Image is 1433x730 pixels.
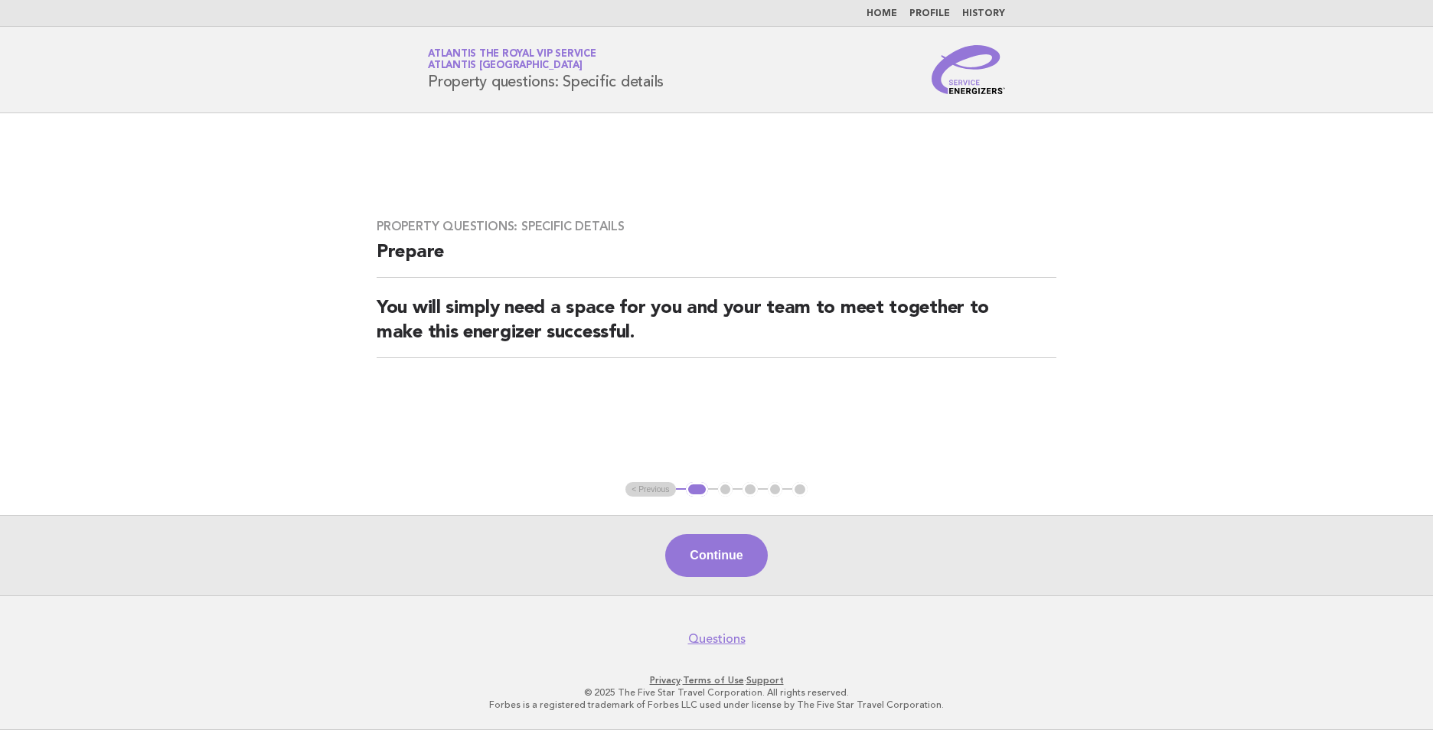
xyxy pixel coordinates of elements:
[932,45,1005,94] img: Service Energizers
[428,49,596,70] a: Atlantis the Royal VIP ServiceAtlantis [GEOGRAPHIC_DATA]
[248,699,1185,711] p: Forbes is a registered trademark of Forbes LLC used under license by The Five Star Travel Corpora...
[686,482,708,497] button: 1
[665,534,767,577] button: Continue
[746,675,784,686] a: Support
[962,9,1005,18] a: History
[867,9,897,18] a: Home
[650,675,681,686] a: Privacy
[377,240,1056,278] h2: Prepare
[428,50,664,90] h1: Property questions: Specific details
[688,631,746,647] a: Questions
[909,9,950,18] a: Profile
[377,219,1056,234] h3: Property questions: Specific details
[428,61,583,71] span: Atlantis [GEOGRAPHIC_DATA]
[377,296,1056,358] h2: You will simply need a space for you and your team to meet together to make this energizer succes...
[248,674,1185,686] p: · ·
[683,675,744,686] a: Terms of Use
[248,686,1185,699] p: © 2025 The Five Star Travel Corporation. All rights reserved.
